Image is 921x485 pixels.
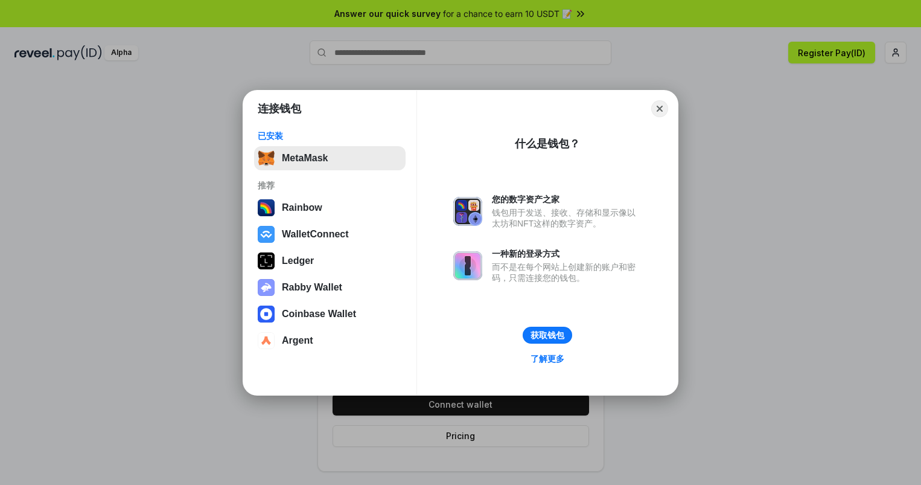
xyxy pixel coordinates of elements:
div: 您的数字资产之家 [492,194,642,205]
img: svg+xml,%3Csvg%20xmlns%3D%22http%3A%2F%2Fwww.w3.org%2F2000%2Fsvg%22%20width%3D%2228%22%20height%3... [258,252,275,269]
div: 已安装 [258,130,402,141]
button: Rainbow [254,196,406,220]
img: svg+xml,%3Csvg%20fill%3D%22none%22%20height%3D%2233%22%20viewBox%3D%220%200%2035%2033%22%20width%... [258,150,275,167]
div: MetaMask [282,153,328,164]
img: svg+xml,%3Csvg%20xmlns%3D%22http%3A%2F%2Fwww.w3.org%2F2000%2Fsvg%22%20fill%3D%22none%22%20viewBox... [258,279,275,296]
div: 获取钱包 [531,330,564,341]
div: Rabby Wallet [282,282,342,293]
img: svg+xml,%3Csvg%20xmlns%3D%22http%3A%2F%2Fwww.w3.org%2F2000%2Fsvg%22%20fill%3D%22none%22%20viewBox... [453,197,482,226]
div: Rainbow [282,202,322,213]
div: WalletConnect [282,229,349,240]
button: Ledger [254,249,406,273]
div: 推荐 [258,180,402,191]
button: Rabby Wallet [254,275,406,300]
img: svg+xml,%3Csvg%20width%3D%2228%22%20height%3D%2228%22%20viewBox%3D%220%200%2028%2028%22%20fill%3D... [258,332,275,349]
div: Coinbase Wallet [282,309,356,320]
img: svg+xml,%3Csvg%20width%3D%22120%22%20height%3D%22120%22%20viewBox%3D%220%200%20120%20120%22%20fil... [258,199,275,216]
img: svg+xml,%3Csvg%20width%3D%2228%22%20height%3D%2228%22%20viewBox%3D%220%200%2028%2028%22%20fill%3D... [258,306,275,323]
div: 钱包用于发送、接收、存储和显示像以太坊和NFT这样的数字资产。 [492,207,642,229]
a: 了解更多 [523,351,572,367]
div: 一种新的登录方式 [492,248,642,259]
button: Argent [254,329,406,353]
h1: 连接钱包 [258,101,301,116]
div: 了解更多 [531,353,564,364]
button: Coinbase Wallet [254,302,406,326]
img: svg+xml,%3Csvg%20width%3D%2228%22%20height%3D%2228%22%20viewBox%3D%220%200%2028%2028%22%20fill%3D... [258,226,275,243]
img: svg+xml,%3Csvg%20xmlns%3D%22http%3A%2F%2Fwww.w3.org%2F2000%2Fsvg%22%20fill%3D%22none%22%20viewBox... [453,251,482,280]
div: Ledger [282,255,314,266]
div: 什么是钱包？ [515,137,580,151]
button: MetaMask [254,146,406,170]
button: Close [651,100,668,117]
div: Argent [282,335,313,346]
div: 而不是在每个网站上创建新的账户和密码，只需连接您的钱包。 [492,262,642,283]
button: WalletConnect [254,222,406,246]
button: 获取钱包 [523,327,572,344]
